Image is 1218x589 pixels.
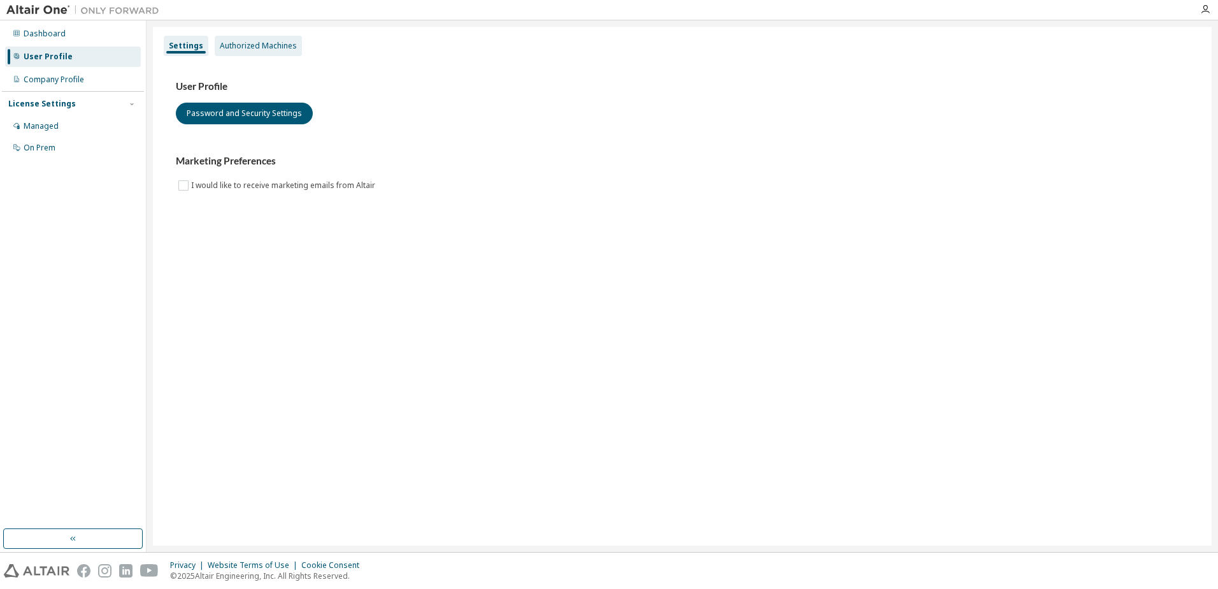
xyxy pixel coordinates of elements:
button: Password and Security Settings [176,103,313,124]
div: Dashboard [24,29,66,39]
label: I would like to receive marketing emails from Altair [191,178,378,193]
img: Altair One [6,4,166,17]
div: License Settings [8,99,76,109]
img: facebook.svg [77,564,90,578]
img: linkedin.svg [119,564,133,578]
div: Company Profile [24,75,84,85]
img: instagram.svg [98,564,111,578]
img: youtube.svg [140,564,159,578]
div: User Profile [24,52,73,62]
h3: User Profile [176,80,1189,93]
h3: Marketing Preferences [176,155,1189,168]
div: Managed [24,121,59,131]
img: altair_logo.svg [4,564,69,578]
div: Privacy [170,560,208,571]
div: Cookie Consent [301,560,367,571]
p: © 2025 Altair Engineering, Inc. All Rights Reserved. [170,571,367,581]
div: Authorized Machines [220,41,297,51]
div: On Prem [24,143,55,153]
div: Settings [169,41,203,51]
div: Website Terms of Use [208,560,301,571]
